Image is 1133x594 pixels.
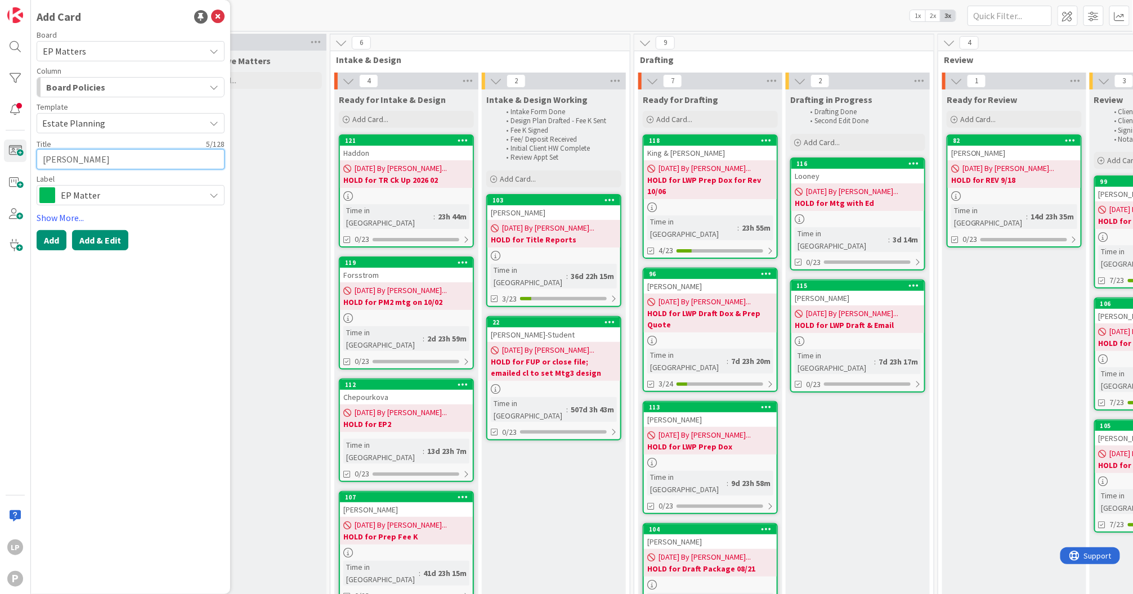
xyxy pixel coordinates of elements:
[37,149,225,169] textarea: [PERSON_NAME]
[37,67,61,75] span: Column
[500,174,536,184] span: Add Card...
[727,477,728,489] span: :
[791,159,924,169] div: 116
[728,355,773,367] div: 7d 23h 20m
[433,210,435,223] span: :
[647,308,773,330] b: HOLD for LWP Draft Dox & Prep Quote
[340,380,473,404] div: 112Chepourkova
[355,407,447,418] span: [DATE] By [PERSON_NAME]...
[343,204,433,229] div: Time in [GEOGRAPHIC_DATA]
[728,477,773,489] div: 9d 23h 58m
[340,136,473,160] div: 121Haddon
[343,561,419,586] div: Time in [GEOGRAPHIC_DATA]
[37,211,225,224] a: Show More...
[663,74,682,88] span: 7
[491,397,566,422] div: Time in [GEOGRAPHIC_DATA]
[804,137,840,147] span: Add Card...
[46,80,105,94] span: Board Policies
[795,227,888,252] div: Time in [GEOGRAPHIC_DATA]
[804,116,924,125] li: Second Edit Done
[790,94,872,105] span: Drafting in Progress
[486,316,621,440] a: 22[PERSON_NAME]-Student[DATE] By [PERSON_NAME]...HOLD for FUP or close file; emailed cl to set Mt...
[24,2,51,15] span: Support
[345,493,473,501] div: 107
[37,139,51,149] label: Title
[644,402,777,412] div: 113
[61,187,199,203] span: EP Matter
[419,567,420,579] span: :
[37,175,55,183] span: Label
[502,222,594,234] span: [DATE] By [PERSON_NAME]...
[656,114,692,124] span: Add Card...
[491,356,617,379] b: HOLD for FUP or close file; emailed cl to set Mtg3 design
[487,195,620,205] div: 103
[1110,519,1125,530] span: 7/23
[659,245,673,256] span: 4/23
[486,94,588,105] span: Intake & Design Working
[340,502,473,517] div: [PERSON_NAME]
[355,355,369,367] span: 0/23
[340,146,473,160] div: Haddon
[962,233,977,245] span: 0/23
[502,293,517,305] span: 3/23
[647,215,737,240] div: Time in [GEOGRAPHIC_DATA]
[790,157,925,271] a: 116Looney[DATE] By [PERSON_NAME]...HOLD for Mtg with EdTime in [GEOGRAPHIC_DATA]:3d 14m0/23
[948,146,1081,160] div: [PERSON_NAME]
[336,54,616,65] span: Intake & Design
[566,270,568,282] span: :
[37,230,66,250] button: Add
[355,285,447,296] span: [DATE] By [PERSON_NAME]...
[355,163,447,174] span: [DATE] By [PERSON_NAME]...
[42,116,196,130] span: Estate Planning
[644,524,777,549] div: 104[PERSON_NAME]
[806,256,821,268] span: 0/23
[339,94,446,105] span: Ready for Intake & Design
[967,74,986,88] span: 1
[343,296,469,308] b: HOLD for PM2 mtg on 10/02
[491,264,566,289] div: Time in [GEOGRAPHIC_DATA]
[649,403,777,411] div: 113
[487,327,620,342] div: [PERSON_NAME]-Student
[420,567,469,579] div: 41d 23h 15m
[874,355,876,368] span: :
[644,534,777,549] div: [PERSON_NAME]
[55,139,225,149] div: 5 / 128
[43,46,86,57] span: EP Matters
[659,163,751,174] span: [DATE] By [PERSON_NAME]...
[890,233,921,246] div: 3d 14m
[500,144,620,153] li: Initial Client HW Complete
[795,197,921,209] b: HOLD for Mtg with Ed
[968,6,1052,26] input: Quick Filter...
[644,279,777,294] div: [PERSON_NAME]
[1027,210,1028,223] span: :
[643,268,778,392] a: 96[PERSON_NAME][DATE] By [PERSON_NAME]...HOLD for LWP Draft Dox & Prep QuoteTime in [GEOGRAPHIC_D...
[492,318,620,326] div: 22
[953,137,1081,145] div: 82
[790,280,925,393] a: 115[PERSON_NAME][DATE] By [PERSON_NAME]...HOLD for LWP Draft & EmailTime in [GEOGRAPHIC_DATA]:7d ...
[739,222,773,234] div: 23h 55m
[948,136,1081,160] div: 82[PERSON_NAME]
[339,379,474,482] a: 112Chepourkova[DATE] By [PERSON_NAME]...HOLD for EP2Time in [GEOGRAPHIC_DATA]:13d 23h 7m0/23
[568,403,617,416] div: 507d 3h 43m
[659,378,673,390] span: 3/24
[1110,397,1125,408] span: 7/23
[1028,210,1077,223] div: 14d 23h 35m
[806,186,898,197] span: [DATE] By [PERSON_NAME]...
[7,539,23,555] div: LP
[340,492,473,502] div: 107
[340,492,473,517] div: 107[PERSON_NAME]
[649,270,777,278] div: 96
[487,317,620,327] div: 22
[7,7,23,23] img: Visit kanbanzone.com
[643,94,718,105] span: Ready for Drafting
[806,379,821,390] span: 0/23
[647,471,727,496] div: Time in [GEOGRAPHIC_DATA]
[487,317,620,342] div: 22[PERSON_NAME]-Student
[339,134,474,247] a: 121Haddon[DATE] By [PERSON_NAME]...HOLD for TR Ck Up 2026 02Time in [GEOGRAPHIC_DATA]:23h 44m0/23
[644,402,777,427] div: 113[PERSON_NAME]
[340,268,473,282] div: Forsstrom
[343,174,469,186] b: HOLD for TR Ck Up 2026 02
[649,137,777,145] div: 118
[340,136,473,146] div: 121
[37,77,225,97] button: Board Policies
